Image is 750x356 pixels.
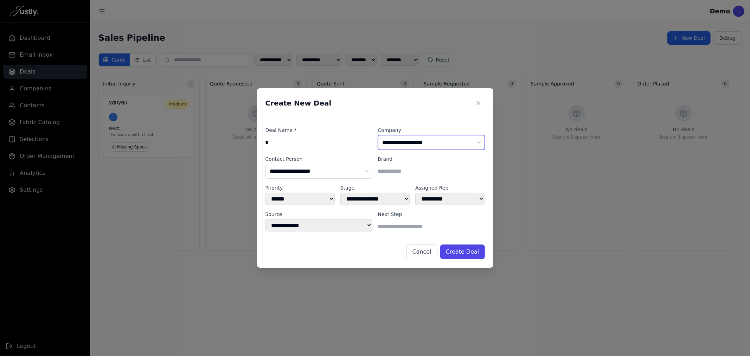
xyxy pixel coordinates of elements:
button: Cancel [406,244,437,259]
label: Source [265,211,372,218]
label: Assigned Rep [415,184,485,191]
button: Create Deal [440,244,485,259]
h2: Create New Deal [265,98,332,108]
label: Next Step [378,211,485,218]
label: Brand [378,155,485,163]
label: Stage [340,184,410,191]
label: Deal Name * [265,127,372,134]
label: Company [378,127,485,134]
label: Priority [265,184,335,191]
label: Contact Person [265,155,372,163]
